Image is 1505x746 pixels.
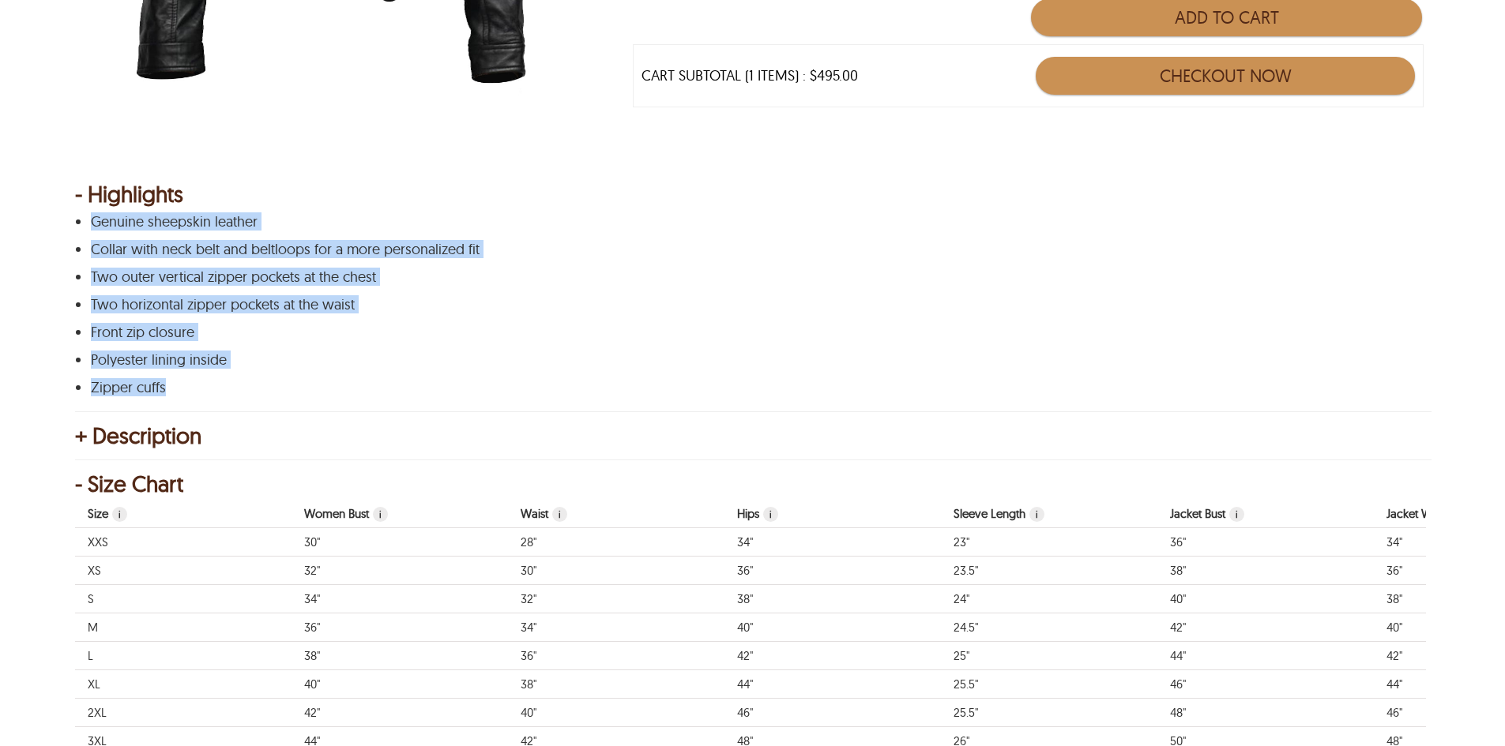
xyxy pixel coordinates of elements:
[112,507,127,522] span: Size
[292,613,508,642] td: Women Bust 36"
[724,585,941,613] td: Jacket Hips 38"
[724,642,941,670] td: Jacket Hips 42"
[292,585,508,613] td: Women Bust 34"
[1157,670,1374,699] td: Jacket Bust 46"
[75,670,292,699] td: Size XL
[292,557,508,585] td: Women Bust 32"
[1036,57,1414,95] button: Checkout Now
[1029,507,1044,522] span: Sleeve Length
[75,428,1430,444] div: + Description
[1157,699,1374,727] td: Jacket Bust 48"
[292,500,508,528] th: Women Bust
[508,557,724,585] td: Waist 30"
[508,585,724,613] td: Waist 32"
[75,642,292,670] td: Size L
[1229,507,1244,522] span: Jacket Bust
[941,557,1157,585] td: Sleeve Length 23.5"
[292,699,508,727] td: Women Bust 42"
[941,613,1157,642] td: Sleeve Length 24.5"
[508,642,724,670] td: Waist 36"
[75,186,1430,202] div: - Highlights
[91,297,1410,313] p: Two horizontal zipper pockets at the waist
[724,613,941,642] td: Jacket Hips 40"
[724,557,941,585] td: Jacket Hips 36"
[91,242,1410,257] p: Collar with neck belt and beltloops for a more personalized fit
[91,352,1410,368] p: Polyester lining inside
[941,670,1157,699] td: Sleeve Length 25.5"
[91,380,1410,395] p: Zipper cuffs
[763,507,778,522] span: Jacket Hips
[941,642,1157,670] td: Sleeve Length 25"
[642,68,858,84] div: CART SUBTOTAL (1 ITEMS) : $495.00
[373,507,388,522] span: Women Bust
[1157,613,1374,642] td: Jacket Bust 42"
[552,507,567,522] span: Waist
[941,500,1157,528] th: Sleeve Length
[508,699,724,727] td: Waist 40"
[75,557,292,585] td: Size XS
[75,500,292,528] th: Size
[292,670,508,699] td: Women Bust 40"
[724,670,941,699] td: Jacket Hips 44"
[75,476,1430,492] div: - Size Chart
[1032,115,1422,151] iframe: PayPal
[941,699,1157,727] td: Sleeve Length 25.5"
[91,269,1410,285] p: Two outer vertical zipper pockets at the chest
[75,528,292,557] td: Size XXS
[724,528,941,557] td: Jacket Hips 34"
[1157,528,1374,557] td: Jacket Bust 36"
[508,670,724,699] td: Waist 38"
[724,699,941,727] td: Jacket Hips 46"
[292,642,508,670] td: Women Bust 38"
[941,528,1157,557] td: Sleeve Length 23"
[508,613,724,642] td: Waist 34"
[91,214,1410,230] p: Genuine sheepskin leather
[508,500,724,528] th: Waist
[1157,500,1374,528] th: Jacket Bust
[508,528,724,557] td: Waist 28"
[91,324,1410,340] p: Front zip closure
[1157,585,1374,613] td: Jacket Bust 40"
[1157,557,1374,585] td: Jacket Bust 38"
[1157,642,1374,670] td: Jacket Bust 44"
[75,585,292,613] td: Size S
[75,613,292,642] td: Size M
[75,699,292,727] td: Size 2XL
[941,585,1157,613] td: Sleeve Length 24"
[724,500,941,528] th: Jacket Hips
[292,528,508,557] td: Women Bust 30"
